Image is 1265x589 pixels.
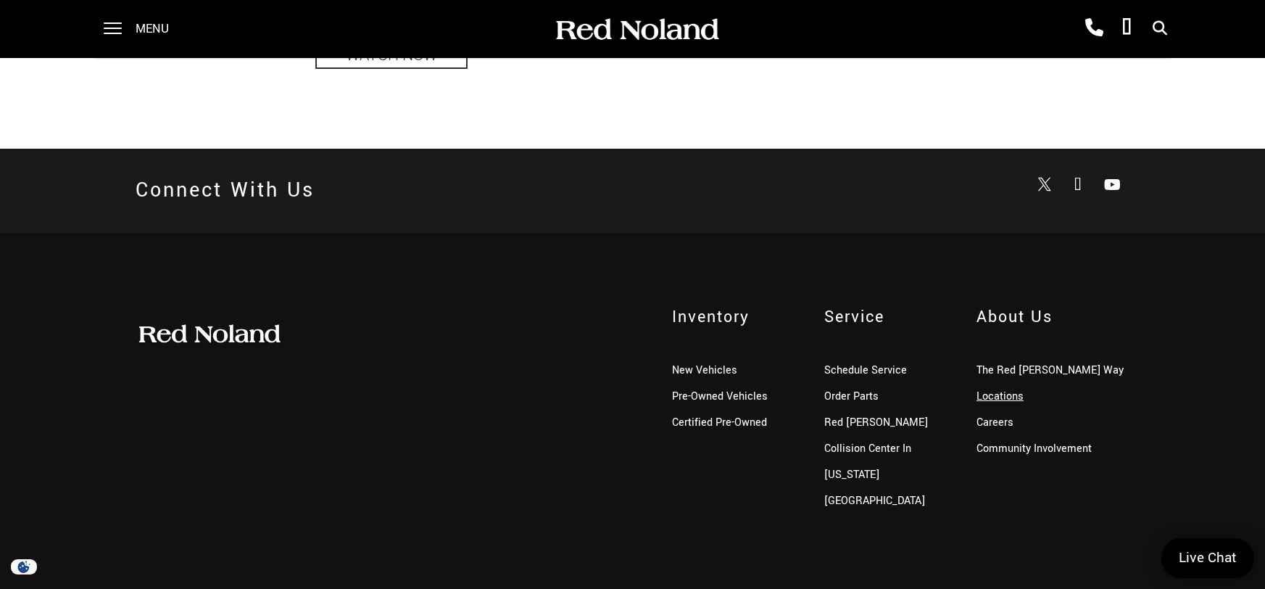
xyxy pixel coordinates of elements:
a: Open Facebook in a new window [1064,170,1093,199]
span: Inventory [673,305,803,329]
span: About Us [976,305,1129,329]
span: Service [824,305,955,329]
a: Careers [976,415,1013,430]
a: Pre-Owned Vehicles [673,389,768,404]
a: Schedule Service [824,363,907,378]
img: Red Noland Auto Group [553,17,720,42]
img: Red Noland Auto Group [136,324,281,345]
a: Community Involvement [976,441,1092,456]
section: Click to Open Cookie Consent Modal [7,559,41,574]
a: Locations [976,389,1024,404]
a: New Vehicles [673,363,738,378]
a: Certified Pre-Owned [673,415,768,430]
span: Live Chat [1171,548,1244,568]
a: Open Youtube-play in a new window [1098,170,1127,199]
a: Red [PERSON_NAME] Collision Center In [US_STATE][GEOGRAPHIC_DATA] [824,415,928,508]
a: Live Chat [1161,538,1254,578]
a: The Red [PERSON_NAME] Way [976,363,1124,378]
img: Opt-Out Icon [7,559,41,574]
a: Order Parts [824,389,879,404]
h2: Connect With Us [136,170,315,211]
a: Open Twitter in a new window [1030,171,1059,200]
